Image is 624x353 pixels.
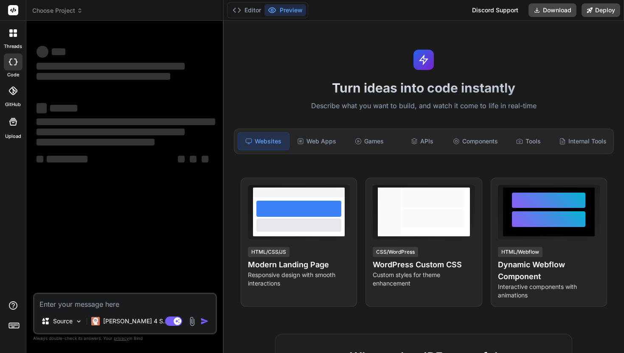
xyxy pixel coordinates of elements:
[373,259,475,271] h4: WordPress Custom CSS
[373,271,475,288] p: Custom styles for theme enhancement
[498,283,600,300] p: Interactive components with animations
[344,132,395,150] div: Games
[37,46,48,58] span: ‌
[37,129,185,135] span: ‌
[37,118,215,125] span: ‌
[528,3,576,17] button: Download
[37,63,185,70] span: ‌
[556,132,610,150] div: Internal Tools
[202,156,208,162] span: ‌
[32,6,83,15] span: Choose Project
[187,317,197,326] img: attachment
[47,156,87,162] span: ‌
[37,73,170,80] span: ‌
[467,3,523,17] div: Discord Support
[498,259,600,283] h4: Dynamic Webflow Component
[582,3,620,17] button: Deploy
[114,336,129,341] span: privacy
[229,80,619,95] h1: Turn ideas into code instantly
[53,317,73,325] p: Source
[178,156,185,162] span: ‌
[498,247,542,257] div: HTML/Webflow
[450,132,501,150] div: Components
[5,101,21,108] label: GitHub
[91,317,100,325] img: Claude 4 Sonnet
[52,48,65,55] span: ‌
[33,334,217,342] p: Always double-check its answers. Your in Bind
[229,4,264,16] button: Editor
[229,101,619,112] p: Describe what you want to build, and watch it come to life in real-time
[200,317,209,325] img: icon
[503,132,554,150] div: Tools
[37,103,47,113] span: ‌
[75,318,82,325] img: Pick Models
[238,132,290,150] div: Websites
[50,105,77,112] span: ‌
[248,259,350,271] h4: Modern Landing Page
[291,132,342,150] div: Web Apps
[5,133,21,140] label: Upload
[7,71,19,78] label: code
[37,139,155,146] span: ‌
[264,4,306,16] button: Preview
[4,43,22,50] label: threads
[248,247,290,257] div: HTML/CSS/JS
[396,132,447,150] div: APIs
[190,156,197,162] span: ‌
[37,156,43,162] span: ‌
[103,317,166,325] p: [PERSON_NAME] 4 S..
[248,271,350,288] p: Responsive design with smooth interactions
[373,247,418,257] div: CSS/WordPress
